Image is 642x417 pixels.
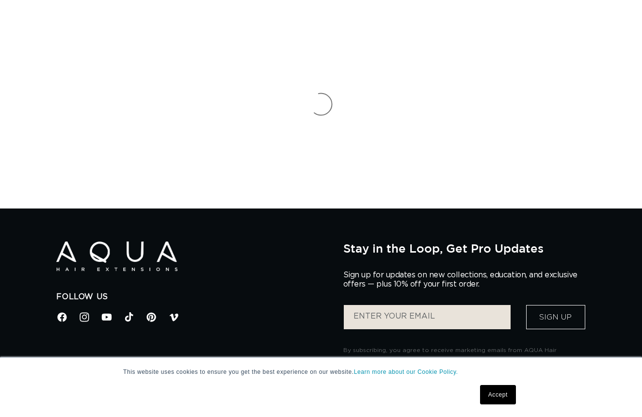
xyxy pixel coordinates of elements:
p: This website uses cookies to ensure you get the best experience on our website. [123,368,519,376]
img: Aqua Hair Extensions [56,241,177,271]
h2: Follow Us [56,292,328,302]
p: By subscribing, you agree to receive marketing emails from AQUA Hair Extensions. You may unsubscr... [343,345,586,377]
h2: Stay in the Loop, Get Pro Updates [343,241,586,255]
button: Sign Up [526,305,585,329]
a: Learn more about our Cookie Policy. [354,369,458,375]
a: Accept [480,385,516,404]
p: Sign up for updates on new collections, education, and exclusive offers — plus 10% off your first... [343,271,586,289]
input: ENTER YOUR EMAIL [344,305,511,329]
